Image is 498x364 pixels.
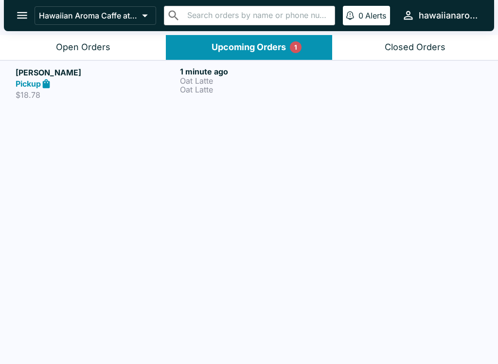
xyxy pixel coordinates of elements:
[180,85,340,94] p: Oat Latte
[16,67,176,78] h5: [PERSON_NAME]
[294,42,297,52] p: 1
[385,42,445,53] div: Closed Orders
[39,11,138,20] p: Hawaiian Aroma Caffe at The [GEOGRAPHIC_DATA]
[419,10,479,21] div: hawaiianaromacaffeilikai
[56,42,110,53] div: Open Orders
[212,42,286,53] div: Upcoming Orders
[398,5,482,26] button: hawaiianaromacaffeilikai
[10,3,35,28] button: open drawer
[365,11,386,20] p: Alerts
[180,67,340,76] h6: 1 minute ago
[358,11,363,20] p: 0
[16,90,176,100] p: $18.78
[180,76,340,85] p: Oat Latte
[16,79,41,89] strong: Pickup
[35,6,156,25] button: Hawaiian Aroma Caffe at The [GEOGRAPHIC_DATA]
[184,9,331,22] input: Search orders by name or phone number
